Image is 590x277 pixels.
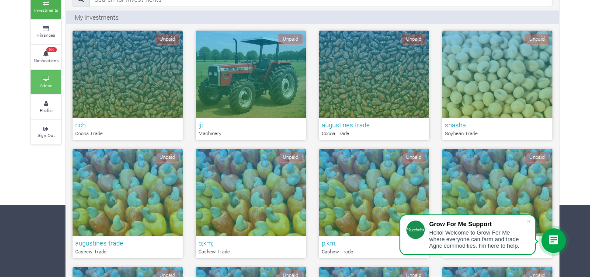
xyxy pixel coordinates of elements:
small: Investments [34,7,58,13]
span: 100 [46,47,57,53]
h6: p;km; [198,239,303,247]
small: Sign Out [38,132,55,138]
p: Cashew Trade [198,248,303,256]
a: Profile [31,95,61,119]
span: Unpaid [524,152,549,163]
p: Cashew Trade [75,248,180,256]
span: Unpaid [278,34,303,45]
span: Unpaid [155,34,180,45]
a: Unpaid rich Cocoa Trade [73,31,183,140]
small: Admin [40,82,52,88]
small: Finances [37,32,55,38]
span: Unpaid [401,34,426,45]
small: Profile [40,107,52,113]
h6: shasha [445,121,550,129]
a: Unpaid shasha Soybean Trade [442,31,552,140]
h6: augustines trade [322,121,427,129]
span: Unpaid [155,152,180,163]
div: Grow For Me Support [429,221,526,228]
span: Unpaid [278,152,303,163]
a: Sign Out [31,120,61,144]
a: Admin [31,70,61,94]
p: Cashew Trade [322,248,427,256]
a: Unpaid p;km; Cashew Trade [319,149,429,258]
h6: iji [198,121,303,129]
span: Unpaid [524,34,549,45]
p: Cocoa Trade [75,130,180,137]
span: Unpaid [401,152,426,163]
p: Cocoa Trade [322,130,427,137]
h6: p;km; [322,239,427,247]
a: 100 Notifications [31,45,61,69]
p: Soybean Trade [445,130,550,137]
div: Hello! Welcome to Grow For Me where everyone can farm and trade Agric commodities. I'm here to help. [429,229,526,249]
a: Finances [31,20,61,44]
a: Unpaid p;km; Cashew Trade [196,149,306,258]
a: Unpaid y68yt Cashew Trade [442,149,552,258]
small: Notifications [34,57,59,63]
a: Unpaid iji Machinery [196,31,306,140]
h6: augustines trade [75,239,180,247]
a: Unpaid augustines trade Cashew Trade [73,149,183,258]
p: Machinery [198,130,303,137]
h6: rich [75,121,180,129]
a: Unpaid augustines trade Cocoa Trade [319,31,429,140]
p: My Investments [75,13,118,22]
